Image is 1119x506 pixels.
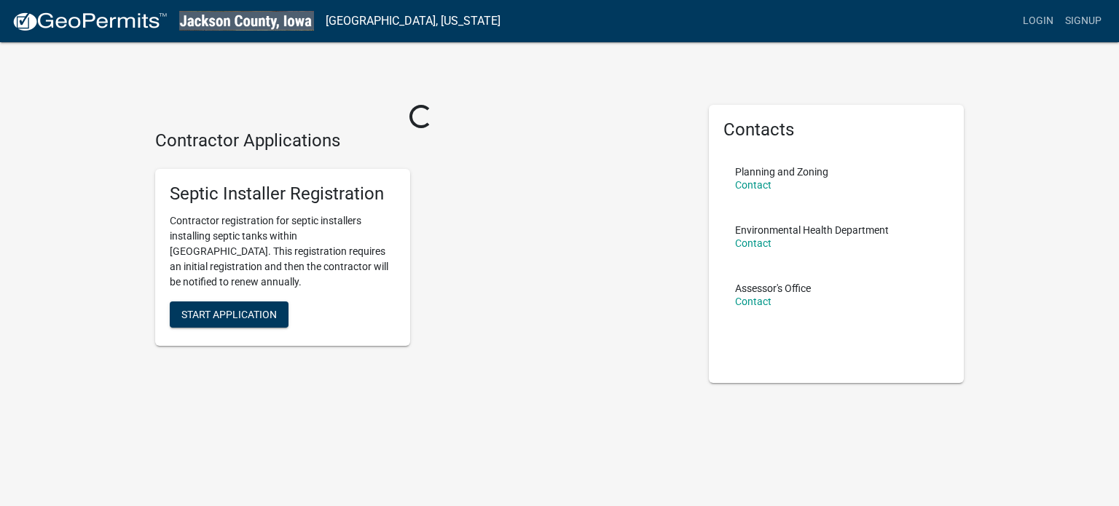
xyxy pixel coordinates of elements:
a: Signup [1059,7,1107,35]
p: Planning and Zoning [735,167,828,177]
img: Jackson County, Iowa [179,11,314,31]
h5: Contacts [723,119,949,141]
h4: Contractor Applications [155,130,687,151]
p: Assessor's Office [735,283,811,293]
wm-workflow-list-section: Contractor Applications [155,130,687,357]
span: Start Application [181,308,277,320]
a: [GEOGRAPHIC_DATA], [US_STATE] [326,9,500,33]
a: Contact [735,179,771,191]
h5: Septic Installer Registration [170,183,396,205]
button: Start Application [170,301,288,328]
a: Contact [735,237,771,249]
p: Contractor registration for septic installers installing septic tanks within [GEOGRAPHIC_DATA]. T... [170,213,396,290]
a: Login [1017,7,1059,35]
a: Contact [735,296,771,307]
p: Environmental Health Department [735,225,889,235]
